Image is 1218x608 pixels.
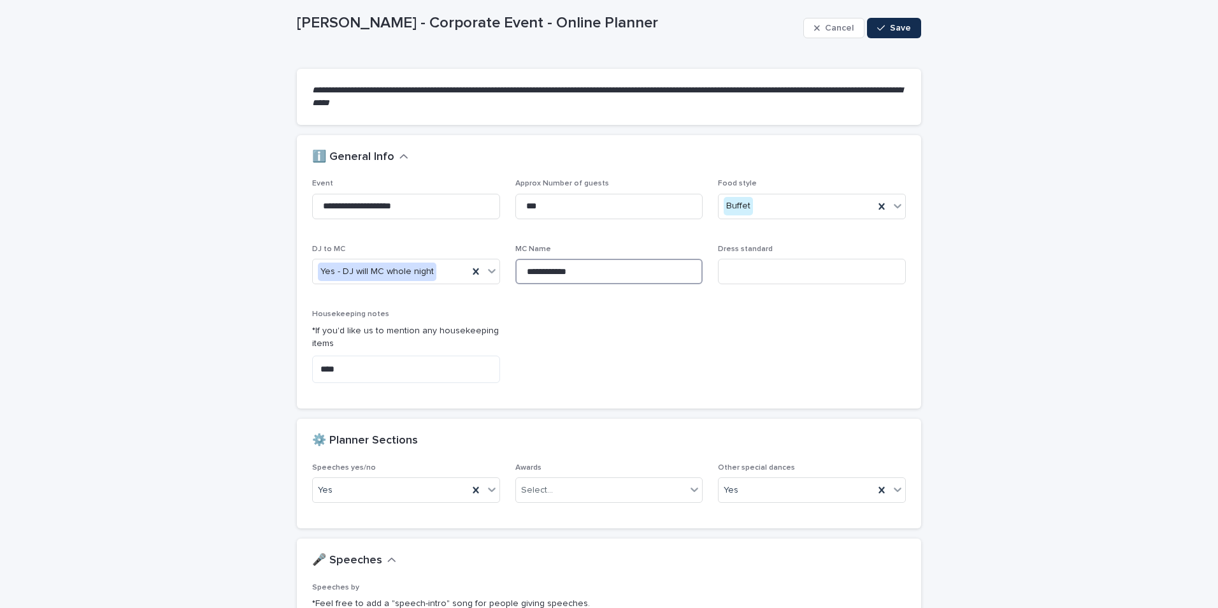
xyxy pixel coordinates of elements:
span: Food style [718,180,757,187]
h2: ⚙️ Planner Sections [312,434,418,448]
h2: 🎤 Speeches [312,554,382,568]
button: Cancel [803,18,864,38]
span: Approx Number of guests [515,180,609,187]
div: Select... [521,484,553,497]
button: ℹ️ General Info [312,150,408,164]
button: Save [867,18,921,38]
button: 🎤 Speeches [312,554,396,568]
span: Dress standard [718,245,773,253]
p: *If you'd like us to mention any housekeeping items [312,324,500,351]
span: DJ to MC [312,245,345,253]
span: Yes [318,484,333,497]
span: Cancel [825,24,854,33]
span: Event [312,180,333,187]
h2: ℹ️ General Info [312,150,394,164]
span: Speeches yes/no [312,464,376,472]
span: Speeches by [312,584,359,591]
span: MC Name [515,245,551,253]
div: Buffet [724,197,753,215]
span: Other special dances [718,464,795,472]
p: [PERSON_NAME] - Corporate Event - Online Planner [297,14,798,33]
span: Housekeeping notes [312,310,389,318]
span: Save [890,24,911,33]
span: Yes [724,484,738,497]
span: Awards [515,464,541,472]
div: Yes - DJ will MC whole night [318,263,436,281]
